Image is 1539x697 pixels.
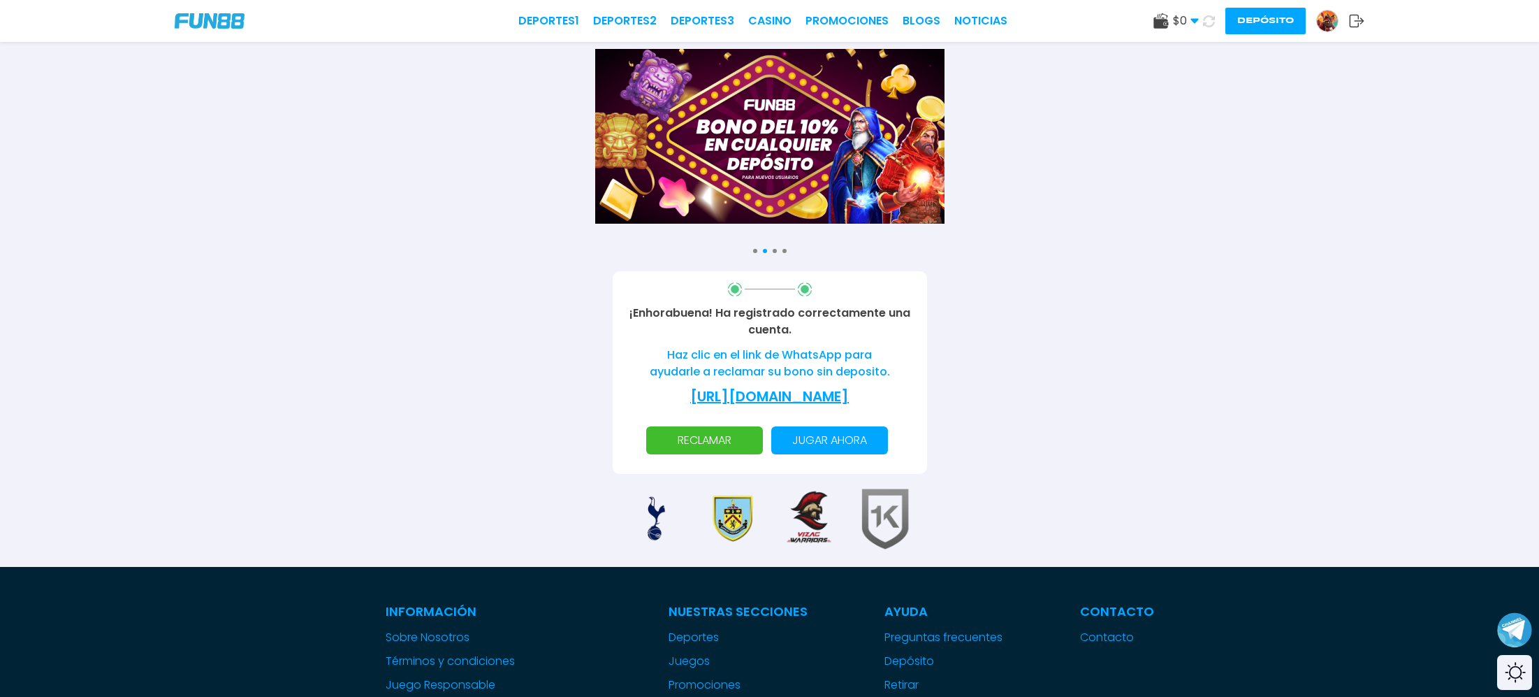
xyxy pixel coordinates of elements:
[690,387,849,406] a: [URL][DOMAIN_NAME]
[771,426,888,454] button: Jugar ahora
[805,13,889,29] a: Promociones
[595,49,944,224] img: Banner
[669,602,808,621] p: Nuestras Secciones
[386,629,592,646] a: Sobre Nosotros
[778,488,840,551] img: Sponsor
[1317,10,1338,31] img: Avatar
[954,13,1007,29] a: NOTICIAS
[646,347,894,380] p: Haz clic en el link de WhatsApp para ayudarle a reclamar su bono sin deposito.
[1080,602,1154,621] p: Contacto
[884,602,1003,621] p: Ayuda
[1225,8,1306,34] button: Depósito
[671,13,734,29] a: Deportes3
[629,305,910,338] p: ¡Enhorabuena! Ha registrado correctamente una cuenta.
[386,653,592,670] a: Términos y condiciones
[854,488,917,551] img: Sponsor
[1316,10,1349,32] a: Avatar
[1497,612,1532,648] button: Join telegram channel
[669,677,808,694] a: Promociones
[884,653,1003,670] a: Depósito
[669,629,808,646] a: Deportes
[386,602,592,621] p: Información
[655,426,754,454] p: RECLAMAR
[1173,13,1199,29] span: $ 0
[625,488,687,551] img: Sponsor
[1497,655,1532,690] div: Switch theme
[884,677,1003,694] a: Retirar
[903,13,940,29] a: BLOGS
[701,488,764,551] img: Sponsor
[593,13,657,29] a: Deportes2
[1080,629,1154,646] a: Contacto
[175,13,245,29] img: Company Logo
[386,677,592,694] a: Juego Responsable
[669,653,710,670] button: Juegos
[646,426,763,454] button: RECLAMAR
[780,426,880,454] p: Jugar ahora
[518,13,579,29] a: Deportes1
[748,13,792,29] a: CASINO
[884,629,1003,646] a: Preguntas frecuentes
